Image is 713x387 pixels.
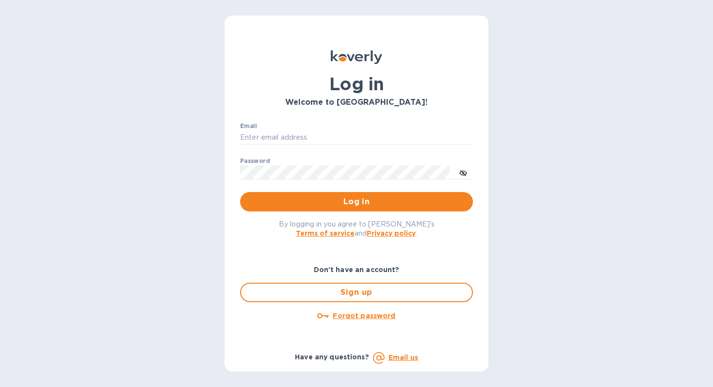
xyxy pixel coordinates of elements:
[295,353,369,361] b: Have any questions?
[331,50,382,64] img: Koverly
[240,123,257,129] label: Email
[240,130,473,145] input: Enter email address
[296,229,355,237] a: Terms of service
[240,192,473,211] button: Log in
[248,196,465,208] span: Log in
[249,287,464,298] span: Sign up
[279,220,435,237] span: By logging in you agree to [PERSON_NAME]'s and .
[314,266,400,274] b: Don't have an account?
[240,98,473,107] h3: Welcome to [GEOGRAPHIC_DATA]!
[240,158,270,164] label: Password
[389,354,418,361] a: Email us
[240,283,473,302] button: Sign up
[240,74,473,94] h1: Log in
[367,229,416,237] a: Privacy policy
[333,312,395,320] u: Forgot password
[454,162,473,182] button: toggle password visibility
